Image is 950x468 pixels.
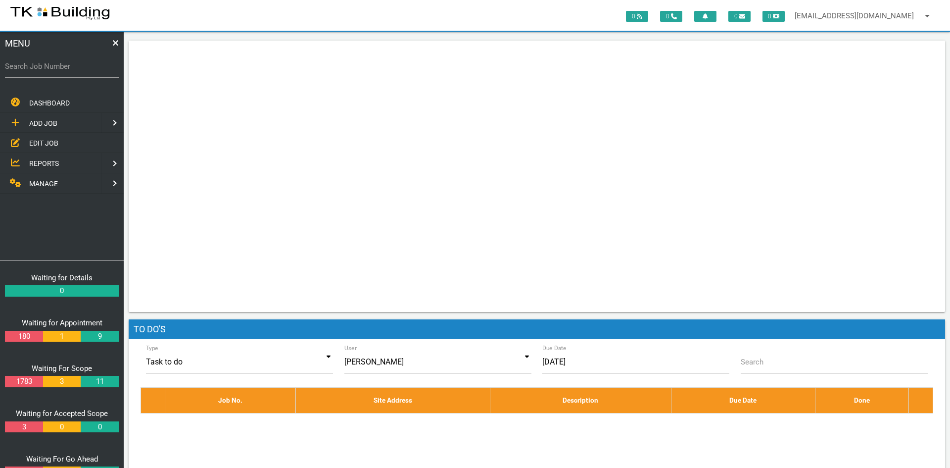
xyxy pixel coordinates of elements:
a: Waiting for Accepted Scope [16,409,108,418]
a: 9 [81,331,118,342]
span: MANAGE [29,180,58,188]
th: Due Date [671,388,815,413]
th: Job No. [165,388,296,413]
a: 1 [43,331,81,342]
span: 0 [626,11,648,22]
a: Waiting for Appointment [22,318,102,327]
a: Waiting For Scope [32,364,92,373]
a: 3 [5,421,43,433]
span: 0 [762,11,785,22]
a: 0 [81,421,118,433]
span: DASHBOARD [29,99,70,107]
span: 0 [660,11,682,22]
label: Search [741,357,763,368]
a: Waiting For Go Ahead [26,455,98,464]
th: Done [815,388,909,413]
img: s3file [10,5,110,21]
th: Site Address [296,388,490,413]
label: User [344,344,357,353]
a: 11 [81,376,118,387]
label: Type [146,344,158,353]
a: 3 [43,376,81,387]
label: Search Job Number [5,61,119,72]
a: 180 [5,331,43,342]
span: MENU [5,37,30,50]
th: Description [490,388,671,413]
h1: To Do's [129,319,945,339]
label: Due Date [542,344,567,353]
span: ADD JOB [29,119,57,127]
a: Waiting for Details [31,273,93,282]
span: EDIT JOB [29,139,58,147]
span: REPORTS [29,159,59,167]
span: 0 [728,11,751,22]
a: 0 [5,285,119,297]
a: 1783 [5,376,43,387]
a: 0 [43,421,81,433]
